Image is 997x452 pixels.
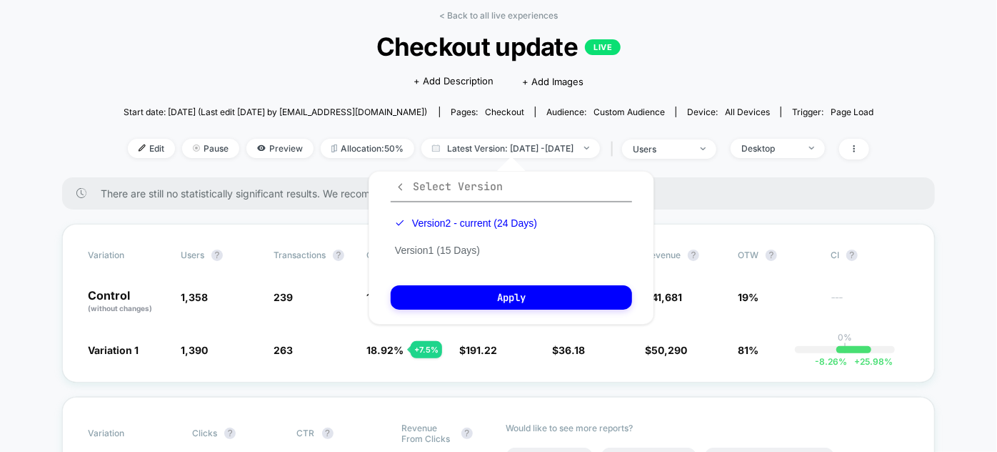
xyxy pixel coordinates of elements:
[645,344,687,356] span: $
[854,356,860,367] span: +
[831,107,873,117] span: Page Load
[676,107,781,117] span: Device:
[246,139,314,158] span: Preview
[192,428,217,438] span: Clicks
[584,147,589,149] img: end
[843,343,846,353] p: |
[88,290,166,314] p: Control
[224,428,236,439] button: ?
[522,76,583,87] span: + Add Images
[558,344,585,356] span: 36.18
[439,10,558,21] a: < Back to all live experiences
[847,356,893,367] span: 25.98 %
[395,180,503,194] span: Select Version
[485,107,524,117] span: checkout
[766,250,777,261] button: ?
[411,341,442,358] div: + 7.5 %
[506,423,909,433] p: Would like to see more reports?
[182,139,239,158] span: Pause
[211,250,223,261] button: ?
[391,244,484,257] button: Version1 (15 Days)
[88,304,152,313] span: (without changes)
[585,39,621,55] p: LIVE
[688,250,699,261] button: ?
[391,179,632,202] button: Select Version
[88,250,166,261] span: Variation
[651,344,687,356] span: 50,290
[546,107,665,117] div: Audience:
[322,428,334,439] button: ?
[139,144,146,152] img: edit
[701,147,706,150] img: end
[331,144,337,152] img: rebalance
[466,344,497,356] span: 191.22
[459,344,497,356] span: $
[274,344,293,356] span: 263
[88,344,139,356] span: Variation 1
[161,31,836,62] span: Checkout update
[607,139,622,159] span: |
[831,250,909,261] span: CI
[274,291,293,303] span: 239
[297,428,315,438] span: CTR
[838,332,852,343] p: 0%
[633,144,690,154] div: users
[552,344,585,356] span: $
[401,423,454,444] span: Revenue From Clicks
[193,144,200,152] img: end
[461,428,473,439] button: ?
[391,217,541,230] button: Version2 - current (24 Days)
[391,285,632,310] button: Apply
[738,250,816,261] span: OTW
[274,250,326,260] span: Transactions
[593,107,665,117] span: Custom Audience
[831,293,909,314] span: ---
[451,107,524,117] div: Pages:
[181,291,208,303] span: 1,358
[124,107,427,117] span: Start date: [DATE] (Last edit [DATE] by [EMAIL_ADDRESS][DOMAIN_NAME])
[809,147,814,149] img: end
[738,291,758,303] span: 19%
[333,250,344,261] button: ?
[321,139,414,158] span: Allocation: 50%
[181,250,204,260] span: users
[815,356,847,367] span: -8.26 %
[725,107,770,117] span: all devices
[432,144,440,152] img: calendar
[88,423,166,444] span: Variation
[128,139,175,158] span: Edit
[792,107,873,117] div: Trigger:
[366,344,404,356] span: 18.92 %
[414,74,494,89] span: + Add Description
[101,187,906,200] span: There are still no statistically significant results. We recommend waiting a few more days
[738,344,758,356] span: 81%
[741,143,798,154] div: Desktop
[181,344,208,356] span: 1,390
[846,250,858,261] button: ?
[421,139,600,158] span: Latest Version: [DATE] - [DATE]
